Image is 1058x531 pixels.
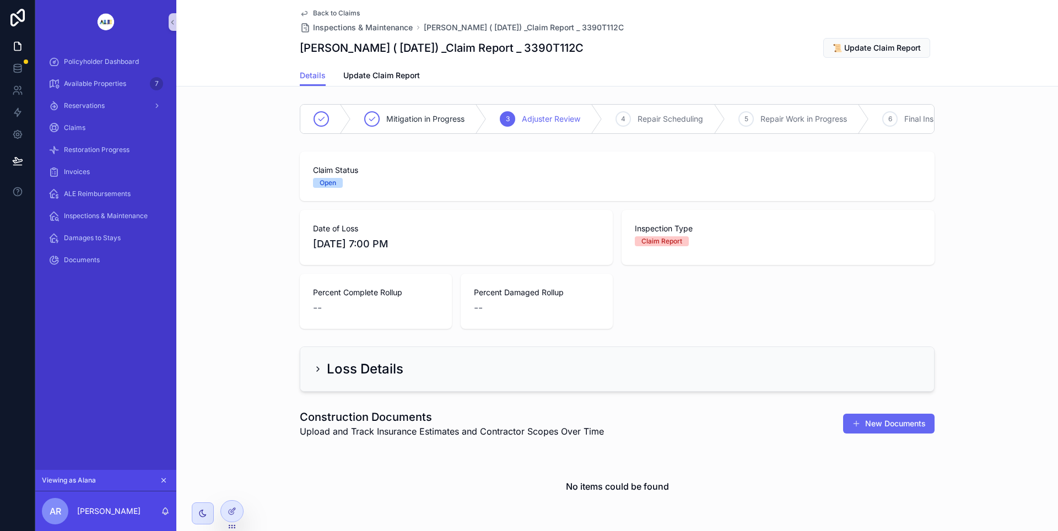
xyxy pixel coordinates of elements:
[64,145,129,154] span: Restoration Progress
[42,74,170,94] a: Available Properties7
[42,118,170,138] a: Claims
[300,9,360,18] a: Back to Claims
[42,140,170,160] a: Restoration Progress
[64,79,126,88] span: Available Properties
[64,189,131,198] span: ALE Reimbursements
[638,113,703,124] span: Repair Scheduling
[64,123,85,132] span: Claims
[64,212,148,220] span: Inspections & Maintenance
[64,234,121,242] span: Damages to Stays
[300,40,584,56] h1: [PERSON_NAME] ( [DATE]) _Claim Report _ 3390T112C
[42,476,96,485] span: Viewing as Alana
[313,223,600,234] span: Date of Loss
[506,115,510,123] span: 3
[64,57,139,66] span: Policyholder Dashboard
[744,115,748,123] span: 5
[89,13,123,31] img: App logo
[64,101,105,110] span: Reservations
[843,414,935,434] button: New Documents
[150,77,163,90] div: 7
[42,52,170,72] a: Policyholder Dashboard
[904,113,960,124] span: Final Inspection
[35,44,176,284] div: scrollable content
[474,300,483,316] span: --
[522,113,580,124] span: Adjuster Review
[313,287,439,298] span: Percent Complete Rollup
[300,70,326,81] span: Details
[42,96,170,116] a: Reservations
[833,42,921,53] span: 📜 Update Claim Report
[327,360,403,378] h2: Loss Details
[50,505,61,518] span: AR
[313,236,600,252] span: [DATE] 7:00 PM
[760,113,847,124] span: Repair Work in Progress
[474,287,600,298] span: Percent Damaged Rollup
[42,228,170,248] a: Damages to Stays
[888,115,892,123] span: 6
[823,38,930,58] button: 📜 Update Claim Report
[42,250,170,270] a: Documents
[64,167,90,176] span: Invoices
[641,236,682,246] div: Claim Report
[313,165,921,176] span: Claim Status
[313,9,360,18] span: Back to Claims
[320,178,336,188] div: Open
[566,480,669,493] h2: No items could be found
[635,223,921,234] span: Inspection Type
[386,113,465,124] span: Mitigation in Progress
[300,66,326,86] a: Details
[300,22,413,33] a: Inspections & Maintenance
[300,409,604,425] h1: Construction Documents
[343,70,420,81] span: Update Claim Report
[313,300,322,316] span: --
[42,206,170,226] a: Inspections & Maintenance
[343,66,420,88] a: Update Claim Report
[313,22,413,33] span: Inspections & Maintenance
[424,22,624,33] a: [PERSON_NAME] ( [DATE]) _Claim Report _ 3390T112C
[621,115,625,123] span: 4
[300,425,604,438] span: Upload and Track Insurance Estimates and Contractor Scopes Over Time
[77,506,141,517] p: [PERSON_NAME]
[42,184,170,204] a: ALE Reimbursements
[42,162,170,182] a: Invoices
[64,256,100,264] span: Documents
